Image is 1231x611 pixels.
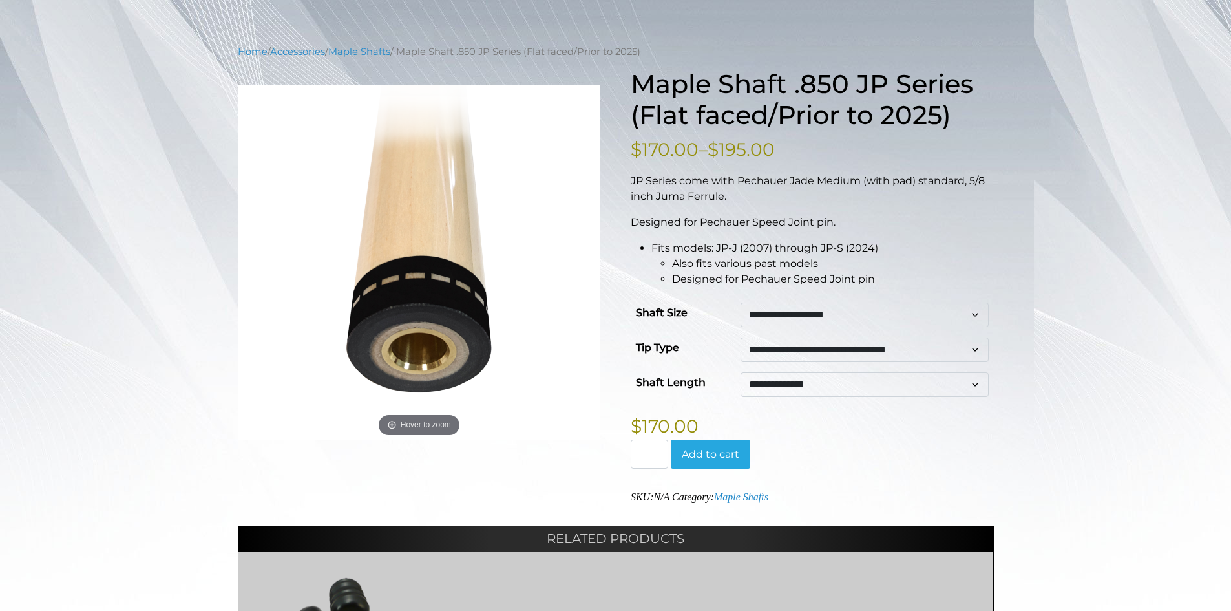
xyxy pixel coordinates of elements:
[631,138,642,160] span: $
[714,491,768,502] a: Maple Shafts
[631,136,994,163] p: –
[708,138,719,160] span: $
[631,215,994,230] p: Designed for Pechauer Speed Joint pin.
[631,173,994,204] p: JP Series come with Pechauer Jade Medium (with pad) standard, 5/8 inch Juma Ferrule.
[631,415,699,437] bdi: 170.00
[631,69,994,131] h1: Maple Shaft .850 JP Series (Flat faced/Prior to 2025)
[631,440,668,469] input: Product quantity
[672,272,994,287] li: Designed for Pechauer Speed Joint pin
[631,415,642,437] span: $
[636,338,679,358] label: Tip Type
[671,440,750,469] button: Add to cart
[238,46,268,58] a: Home
[672,256,994,272] li: Also fits various past models
[653,491,669,502] span: N/A
[651,241,994,287] li: Fits models: JP-J (2007) through JP-S (2024)
[238,85,601,440] a: Maple Shaft .850 JP Series Flat Faced (2001 to Present)Hover to zoom
[238,85,601,440] img: Maple Shaft .850 JP Series Flat Faced (2001 to Present)
[636,372,706,393] label: Shaft Length
[672,491,768,502] span: Category:
[708,138,775,160] bdi: 195.00
[238,45,994,59] nav: Breadcrumb
[636,303,688,323] label: Shaft Size
[328,46,390,58] a: Maple Shafts
[270,46,325,58] a: Accessories
[631,491,669,502] span: SKU:
[238,526,994,552] h2: Related products
[631,138,699,160] bdi: 170.00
